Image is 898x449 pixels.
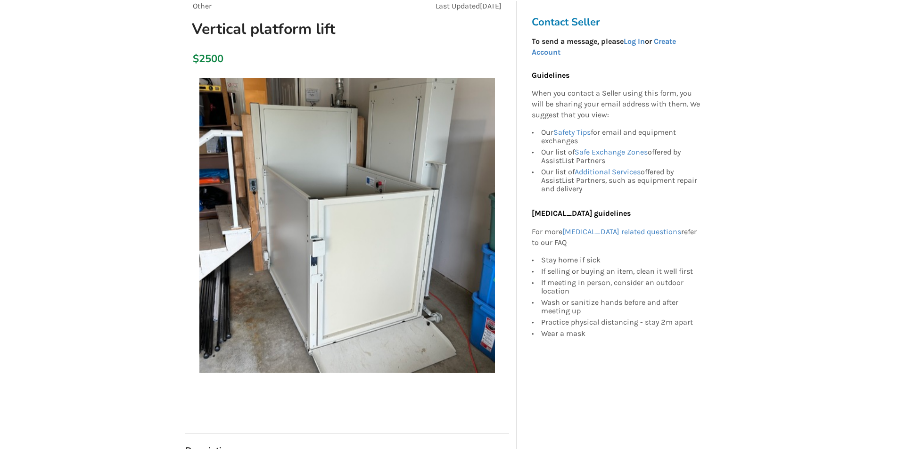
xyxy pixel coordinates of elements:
[541,147,700,166] div: Our list of offered by AssistList Partners
[562,227,681,236] a: [MEDICAL_DATA] related questions
[541,266,700,277] div: If selling or buying an item, clean it well first
[532,37,676,57] strong: To send a message, please or
[624,37,645,46] a: Log In
[541,256,700,266] div: Stay home if sick
[541,317,700,328] div: Practice physical distancing - stay 2m apart
[436,1,480,10] span: Last Updated
[541,128,700,147] div: Our for email and equipment exchanges
[575,147,648,156] a: Safe Exchange Zones
[532,89,700,121] p: When you contact a Seller using this form, you will be sharing your email address with them. We s...
[532,71,569,80] b: Guidelines
[532,227,700,248] p: For more refer to our FAQ
[541,166,700,193] div: Our list of offered by AssistList Partners, such as equipment repair and delivery
[575,167,641,176] a: Additional Services
[532,209,631,218] b: [MEDICAL_DATA] guidelines
[553,128,591,137] a: Safety Tips
[199,78,495,373] img: vertical platform lift-mechanical floor lift-transfer aids-other-assistlist-listing
[193,52,198,65] div: $2500
[541,277,700,297] div: If meeting in person, consider an outdoor location
[480,1,502,10] span: [DATE]
[193,1,212,10] span: Other
[541,297,700,317] div: Wash or sanitize hands before and after meeting up
[184,19,407,39] h1: Vertical platform lift
[532,16,705,29] h3: Contact Seller
[541,328,700,338] div: Wear a mask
